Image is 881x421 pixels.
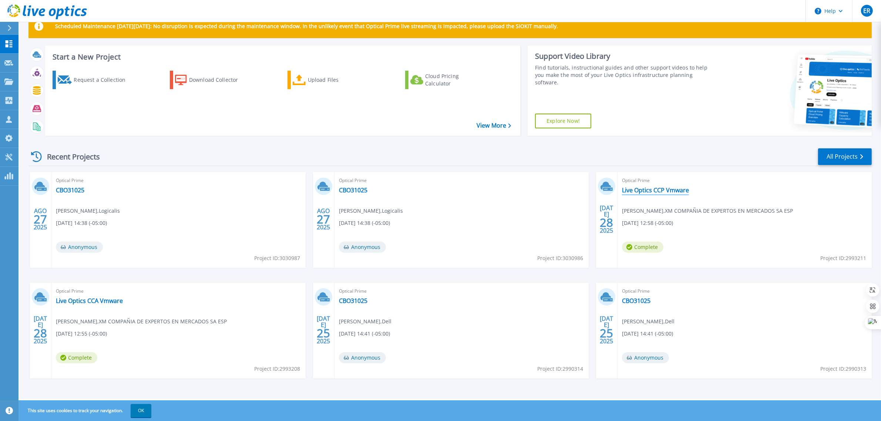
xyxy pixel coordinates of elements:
span: Optical Prime [56,287,301,295]
a: Request a Collection [53,71,135,89]
div: [DATE] 2025 [33,316,47,343]
h3: Start a New Project [53,53,511,61]
div: [DATE] 2025 [599,316,613,343]
div: Request a Collection [74,73,133,87]
span: [PERSON_NAME] , Logicalis [339,207,403,215]
span: Optical Prime [56,176,301,185]
span: Complete [56,352,97,363]
span: [PERSON_NAME] , Dell [622,317,675,326]
span: 28 [600,219,613,226]
div: AGO 2025 [316,206,330,233]
a: CBO31025 [56,186,84,194]
div: Support Video Library [535,51,712,61]
a: Explore Now! [535,114,591,128]
span: Project ID: 2993208 [254,365,300,373]
span: [DATE] 14:41 (-05:00) [339,330,390,338]
span: [DATE] 12:55 (-05:00) [56,330,107,338]
span: ER [863,8,870,14]
span: 25 [600,330,613,336]
span: Anonymous [339,242,386,253]
span: Project ID: 3030986 [537,254,583,262]
button: OK [131,404,151,417]
span: Optical Prime [622,176,867,185]
span: Project ID: 3030987 [254,254,300,262]
span: Anonymous [622,352,669,363]
span: 25 [317,330,330,336]
div: AGO 2025 [33,206,47,233]
span: [DATE] 14:38 (-05:00) [56,219,107,227]
span: This site uses cookies to track your navigation. [20,404,151,417]
a: Live Optics CCA Vmware [56,297,123,304]
span: 27 [34,216,47,222]
span: [PERSON_NAME] , XM COMPAÑIA DE EXPERTOS EN MERCADOS SA ESP [622,207,793,215]
div: [DATE] 2025 [599,206,613,233]
a: CBO31025 [339,186,367,194]
a: Download Collector [170,71,252,89]
span: [PERSON_NAME] , Logicalis [56,207,120,215]
a: Upload Files [287,71,370,89]
span: [PERSON_NAME] , Dell [339,317,391,326]
span: [DATE] 14:41 (-05:00) [622,330,673,338]
span: Project ID: 2993211 [820,254,866,262]
a: View More [477,122,511,129]
a: Cloud Pricing Calculator [405,71,488,89]
span: 28 [34,330,47,336]
a: Live Optics CCP Vmware [622,186,689,194]
span: Optical Prime [339,287,584,295]
span: [DATE] 14:38 (-05:00) [339,219,390,227]
div: Cloud Pricing Calculator [425,73,484,87]
p: Scheduled Maintenance [DATE][DATE]: No disruption is expected during the maintenance window. In t... [55,23,558,29]
span: Anonymous [339,352,386,363]
span: Project ID: 2990314 [537,365,583,373]
div: Download Collector [189,73,248,87]
span: Complete [622,242,663,253]
a: CBO31025 [339,297,367,304]
span: 27 [317,216,330,222]
span: Anonymous [56,242,103,253]
span: [PERSON_NAME] , XM COMPAÑIA DE EXPERTOS EN MERCADOS SA ESP [56,317,227,326]
span: Optical Prime [339,176,584,185]
div: Find tutorials, instructional guides and other support videos to help you make the most of your L... [535,64,712,86]
a: CBO31025 [622,297,650,304]
div: Upload Files [308,73,367,87]
div: Recent Projects [28,148,110,166]
span: Project ID: 2990313 [820,365,866,373]
span: [DATE] 12:58 (-05:00) [622,219,673,227]
span: Optical Prime [622,287,867,295]
a: All Projects [818,148,872,165]
div: [DATE] 2025 [316,316,330,343]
